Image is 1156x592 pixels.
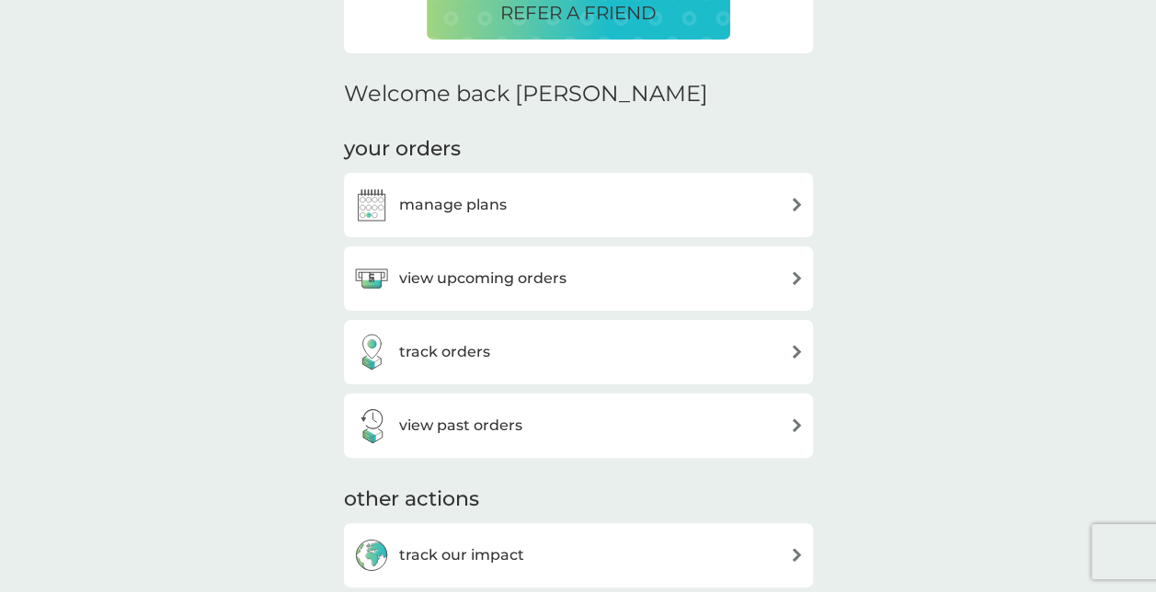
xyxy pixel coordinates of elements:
[790,271,804,285] img: arrow right
[344,135,461,164] h3: your orders
[399,267,567,290] h3: view upcoming orders
[399,340,490,364] h3: track orders
[790,418,804,432] img: arrow right
[790,548,804,562] img: arrow right
[790,198,804,211] img: arrow right
[344,485,479,514] h3: other actions
[399,193,507,217] h3: manage plans
[790,345,804,359] img: arrow right
[399,543,524,567] h3: track our impact
[344,81,708,108] h2: Welcome back [PERSON_NAME]
[399,414,522,438] h3: view past orders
